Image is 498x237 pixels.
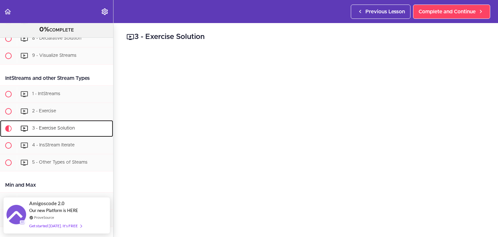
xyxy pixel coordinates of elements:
a: ProveSource [34,215,54,220]
span: Our new Platform is HERE [29,208,78,213]
span: 1 - IntStreams [32,92,60,96]
span: 9 - Visualize Streams [32,53,77,58]
a: Previous Lesson [351,5,410,19]
span: 3 - Exercise Solution [32,126,75,131]
span: Amigoscode 2.0 [29,200,65,207]
span: 2 - Exercise [32,109,56,113]
svg: Back to course curriculum [4,8,12,16]
div: COMPLETE [8,26,105,34]
svg: Settings Menu [101,8,109,16]
span: Complete and Continue [419,8,476,16]
span: 0% [39,26,49,33]
span: 5 - Other Types of Steams [32,160,88,165]
div: Get started [DATE]. It's FREE [29,222,82,230]
a: Complete and Continue [413,5,490,19]
span: 8 - Declarative Solution [32,36,81,41]
span: 4 - InsStream Iterate [32,143,75,147]
span: Previous Lesson [365,8,405,16]
h2: 3 - Exercise Solution [126,31,485,43]
img: provesource social proof notification image [6,205,26,226]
